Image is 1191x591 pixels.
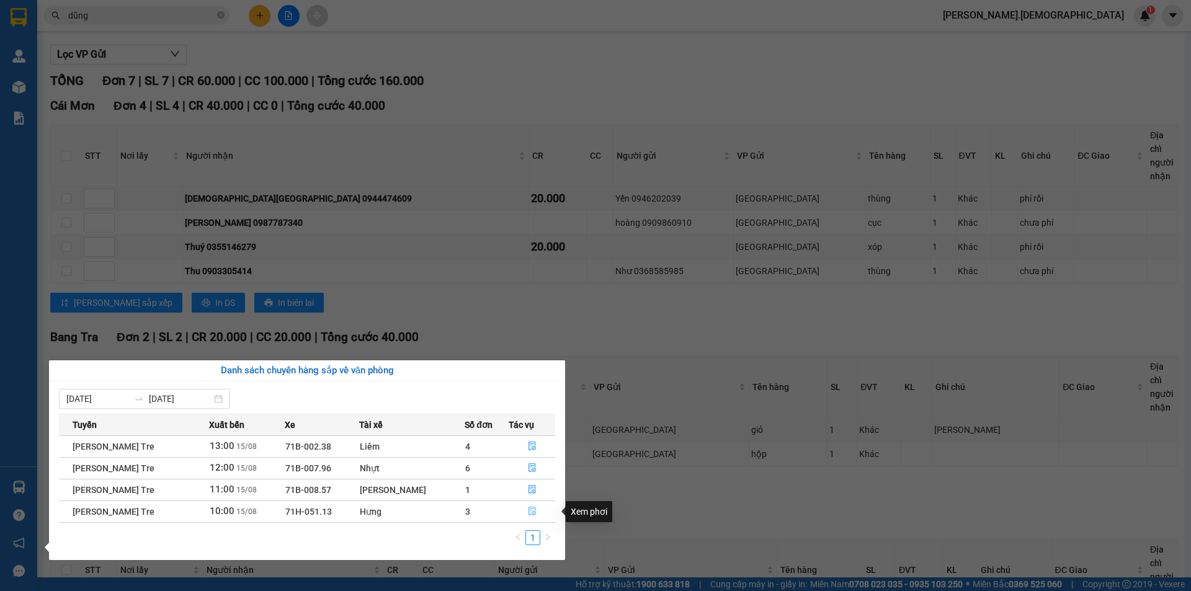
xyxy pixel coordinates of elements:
span: file-done [528,463,537,473]
span: 10:00 [210,505,234,517]
li: Previous Page [511,530,525,545]
div: [GEOGRAPHIC_DATA] [118,11,244,38]
button: left [511,530,525,545]
span: 71H-051.13 [285,507,332,517]
li: 1 [525,530,540,545]
div: Liêm [360,440,464,453]
div: Hưng [360,505,464,518]
span: file-done [528,442,537,451]
span: CC : [117,81,134,94]
span: [PERSON_NAME] Tre [73,507,154,517]
span: [PERSON_NAME] Tre [73,442,154,451]
span: 15/08 [236,486,257,494]
input: Đến ngày [149,392,212,406]
span: swap-right [134,394,144,404]
span: [PERSON_NAME] Tre [73,463,154,473]
div: 0914557750 [118,53,244,71]
span: 15/08 [236,507,257,516]
button: file-done [509,480,555,500]
span: 15/08 [236,442,257,451]
span: Tài xế [359,418,383,432]
span: Tuyến [73,418,97,432]
span: 1 [465,485,470,495]
span: Xuất bến [209,418,244,432]
button: file-done [509,502,555,522]
span: left [514,533,522,541]
span: Số đơn [465,418,493,432]
span: Tác vụ [509,418,534,432]
input: Từ ngày [66,392,129,406]
span: 4 [465,442,470,451]
span: file-done [528,485,537,495]
span: 12:00 [210,462,234,473]
span: 71B-002.38 [285,442,331,451]
span: 71B-007.96 [285,463,331,473]
span: 6 [465,463,470,473]
div: 40.000 [117,78,246,96]
span: Xe [285,418,295,432]
div: Ba Vát [11,11,110,25]
a: 1 [526,531,540,544]
div: Xem phơi [566,501,612,522]
span: 11:00 [210,484,234,495]
span: right [544,533,551,541]
li: Next Page [540,530,555,545]
button: file-done [509,437,555,456]
div: [PERSON_NAME] [360,483,464,497]
span: [PERSON_NAME] Tre [73,485,154,495]
span: file-done [528,507,537,517]
span: to [134,394,144,404]
span: 13:00 [210,440,234,451]
span: 15/08 [236,464,257,473]
button: right [540,530,555,545]
span: 71B-008.57 [285,485,331,495]
span: 3 [465,507,470,517]
button: file-done [509,458,555,478]
span: Nhận: [118,11,148,24]
div: Triều [118,38,244,53]
div: Danh sách chuyến hàng sắp về văn phòng [59,363,555,378]
div: Nhựt [360,461,464,475]
span: Gửi: [11,12,30,25]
